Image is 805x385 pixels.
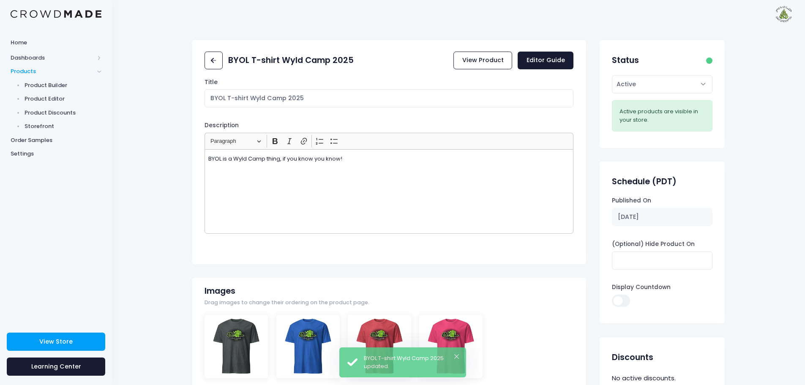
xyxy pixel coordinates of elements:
span: Drag images to change their ordering on the product page. [205,299,369,307]
span: Settings [11,150,101,158]
p: BYOL is a Wyld Camp thing, if you know you know! [208,155,570,163]
label: Published On [612,197,651,205]
span: Product Builder [25,81,102,90]
a: Editor Guide [518,52,573,70]
span: Storefront [25,122,102,131]
span: Order Samples [11,136,101,145]
span: Dashboards [11,54,94,62]
img: Logo [11,10,101,18]
label: Display Countdown [612,283,671,292]
span: Product Editor [25,95,102,103]
h2: Discounts [612,352,653,362]
div: No active discounts. [612,372,712,385]
span: Products [11,67,94,76]
div: Active products are visible in your store. [619,107,705,124]
h2: Images [205,286,235,296]
div: Rich Text Editor, main [205,149,573,234]
div: Editor toolbar [205,133,573,149]
span: Paragraph [210,136,254,146]
span: Home [11,38,101,47]
label: Title [205,78,218,87]
h2: Schedule (PDT) [612,177,677,186]
span: Learning Center [31,362,81,371]
button: × [454,354,459,359]
a: Learning Center [7,358,105,376]
a: View Product [453,52,512,70]
div: BYOL T-shirt Wyld Camp 2025 updated. [364,354,459,371]
h2: Status [612,55,639,65]
h2: BYOL T-shirt Wyld Camp 2025 [228,55,354,65]
span: Product Discounts [25,109,102,117]
img: User [775,5,792,22]
a: View Store [7,333,105,351]
label: Description [205,121,239,130]
label: (Optional) Hide Product On [612,240,695,248]
span: View Store [39,337,73,346]
button: Paragraph [207,135,265,148]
